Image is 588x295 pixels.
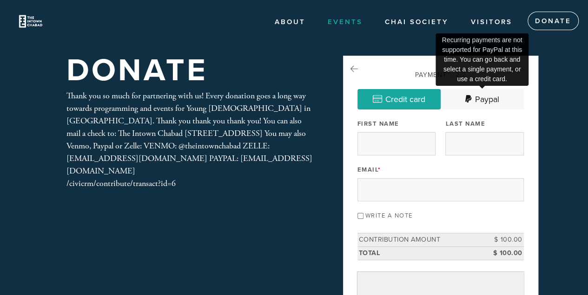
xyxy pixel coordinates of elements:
[482,246,524,260] td: $ 100.00
[14,5,47,38] img: Untitled%20design-7.png
[482,233,524,247] td: $ 100.00
[66,90,313,190] div: Thank you so much for partnering with us! Every donation goes a long way towards programming and ...
[464,13,519,31] a: Visitors
[365,212,413,219] label: Write a note
[357,166,381,174] label: Email
[357,246,482,260] td: Total
[445,120,485,128] label: Last Name
[321,13,370,31] a: Events
[357,233,482,247] td: Contribution Amount
[436,33,529,86] div: Recurring payments are not supported for PayPal at this time. You can go back and select a single...
[441,89,524,109] a: Paypal
[378,13,456,31] a: Chai society
[66,177,313,190] div: /civicrm/contribute/transact?id=6
[357,89,441,109] a: Credit card
[378,166,381,173] span: This field is required.
[268,13,312,31] a: About
[357,120,399,128] label: First Name
[528,12,579,30] a: Donate
[66,56,208,86] h1: Donate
